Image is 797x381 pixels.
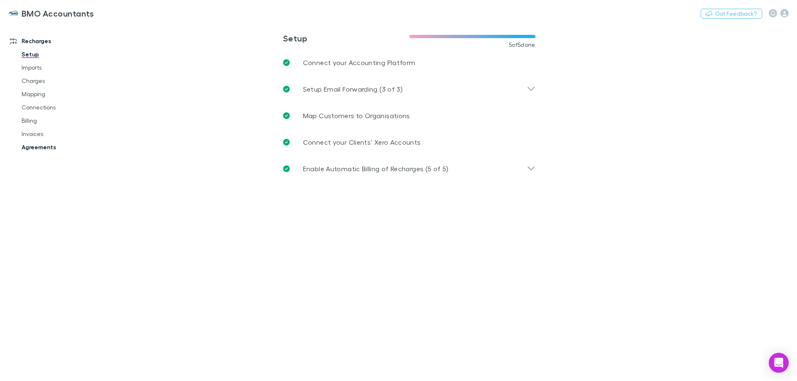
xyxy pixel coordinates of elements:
button: Got Feedback? [701,9,762,19]
a: Charges [13,74,112,87]
a: Connect your Clients’ Xero Accounts [276,129,542,155]
a: Billing [13,114,112,127]
p: Map Customers to Organisations [303,111,410,121]
a: Imports [13,61,112,74]
p: Connect your Clients’ Xero Accounts [303,137,421,147]
a: Mapping [13,87,112,101]
div: Setup Email Forwarding (3 of 3) [276,76,542,102]
a: Recharges [2,34,112,48]
img: BMO Accountants's Logo [8,8,18,18]
a: BMO Accountants [3,3,99,23]
a: Connections [13,101,112,114]
a: Invoices [13,127,112,141]
p: Setup Email Forwarding (3 of 3) [303,84,403,94]
a: Map Customers to Organisations [276,102,542,129]
a: Setup [13,48,112,61]
h3: BMO Accountants [22,8,94,18]
h3: Setup [283,33,409,43]
p: Enable Automatic Billing of Recharges (5 of 5) [303,164,449,174]
div: Enable Automatic Billing of Recharges (5 of 5) [276,155,542,182]
a: Agreements [13,141,112,154]
a: Connect your Accounting Platform [276,49,542,76]
span: 5 of 5 done [509,41,535,48]
div: Open Intercom Messenger [769,353,789,373]
p: Connect your Accounting Platform [303,58,416,68]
